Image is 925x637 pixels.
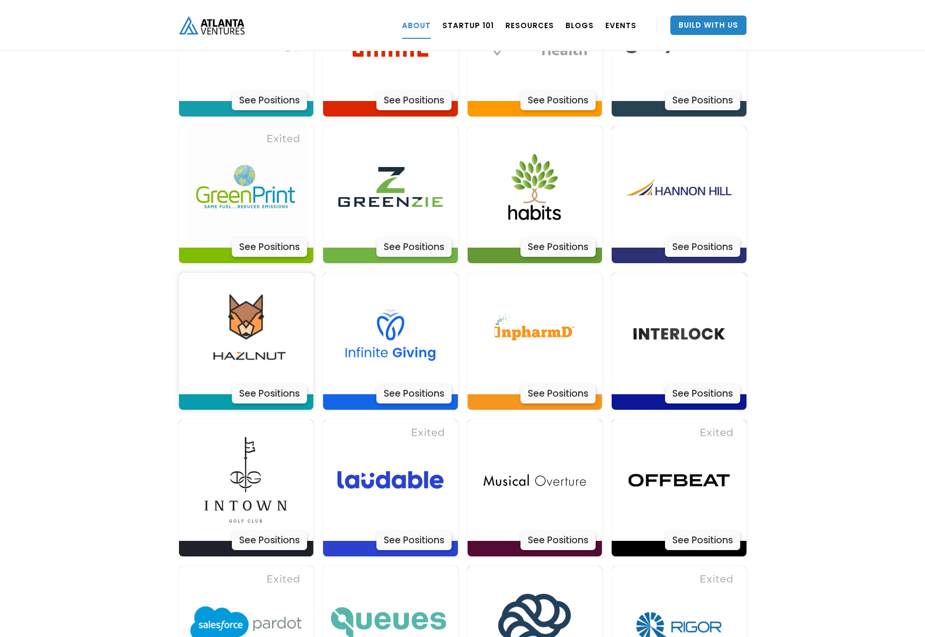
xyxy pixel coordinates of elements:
img: Actively Learn [474,419,595,541]
div: See Positions [376,91,452,110]
img: Actively Learn [330,126,451,248]
div: See Positions [232,531,307,550]
div: See Positions [665,384,740,403]
a: Actively LearnSee Positions [323,126,458,263]
img: Actively Learn [474,126,595,248]
a: Actively LearnSee Positions [179,419,314,556]
img: Actively Learn [185,273,307,394]
img: Actively Learn [185,419,307,541]
img: Actively Learn [330,273,451,394]
img: Actively Learn [618,126,740,248]
div: See Positions [232,384,307,403]
div: See Positions [665,531,740,550]
div: See Positions [376,531,452,550]
a: Startup 101 [442,12,494,39]
a: Actively LearnSee Positions [179,126,314,263]
a: ABOUT [402,12,431,39]
a: Actively LearnSee Positions [323,273,458,410]
div: See Positions [520,91,596,110]
img: Actively Learn [330,419,451,541]
div: See Positions [520,237,596,257]
a: Actively LearnSee Positions [612,126,746,263]
a: BLOGS [566,12,594,39]
div: See Positions [232,91,307,110]
div: See Positions [665,91,740,110]
a: Actively LearnSee Positions [468,273,602,410]
a: Actively LearnSee Positions [468,126,602,263]
div: See Positions [520,384,596,403]
div: See Positions [665,237,740,257]
a: Actively LearnSee Positions [179,273,314,410]
img: Actively Learn [618,419,740,541]
div: See Positions [376,237,452,257]
div: See Positions [520,531,596,550]
a: EVENTS [605,12,636,39]
img: Actively Learn [185,126,307,248]
div: See Positions [376,384,452,403]
a: Actively LearnSee Positions [612,419,746,556]
a: Actively LearnSee Positions [468,419,602,556]
a: RESOURCES [505,12,554,39]
a: Build With Us [670,16,746,35]
img: Actively Learn [618,273,740,394]
div: See Positions [232,237,307,257]
img: Actively Learn [474,273,595,394]
a: Actively LearnSee Positions [323,419,458,556]
a: Actively LearnSee Positions [612,273,746,410]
